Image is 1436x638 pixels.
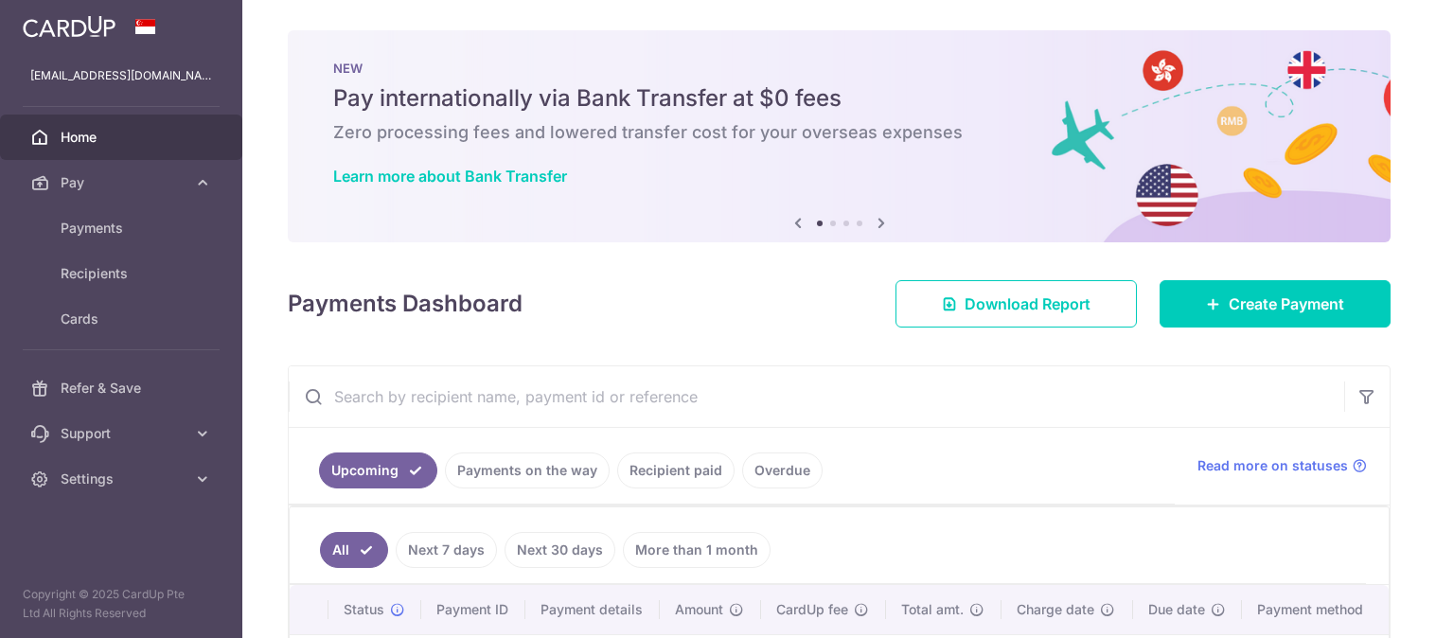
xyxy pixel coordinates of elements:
[1242,585,1389,634] th: Payment method
[344,600,384,619] span: Status
[1197,456,1348,475] span: Read more on statuses
[1148,600,1205,619] span: Due date
[333,167,567,186] a: Learn more about Bank Transfer
[61,470,186,488] span: Settings
[1229,292,1344,315] span: Create Payment
[901,600,964,619] span: Total amt.
[61,173,186,192] span: Pay
[61,219,186,238] span: Payments
[445,452,610,488] a: Payments on the way
[742,452,823,488] a: Overdue
[61,424,186,443] span: Support
[1160,280,1391,328] a: Create Payment
[675,600,723,619] span: Amount
[23,15,115,38] img: CardUp
[319,452,437,488] a: Upcoming
[333,61,1345,76] p: NEW
[61,310,186,328] span: Cards
[1315,581,1417,629] iframe: Opens a widget where you can find more information
[61,379,186,398] span: Refer & Save
[288,30,1391,242] img: Bank transfer banner
[623,532,771,568] a: More than 1 month
[61,128,186,147] span: Home
[421,585,525,634] th: Payment ID
[776,600,848,619] span: CardUp fee
[288,287,523,321] h4: Payments Dashboard
[30,66,212,85] p: [EMAIL_ADDRESS][DOMAIN_NAME]
[61,264,186,283] span: Recipients
[333,121,1345,144] h6: Zero processing fees and lowered transfer cost for your overseas expenses
[333,83,1345,114] h5: Pay internationally via Bank Transfer at $0 fees
[895,280,1137,328] a: Download Report
[965,292,1090,315] span: Download Report
[617,452,735,488] a: Recipient paid
[525,585,660,634] th: Payment details
[1197,456,1367,475] a: Read more on statuses
[396,532,497,568] a: Next 7 days
[1017,600,1094,619] span: Charge date
[289,366,1344,427] input: Search by recipient name, payment id or reference
[505,532,615,568] a: Next 30 days
[320,532,388,568] a: All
